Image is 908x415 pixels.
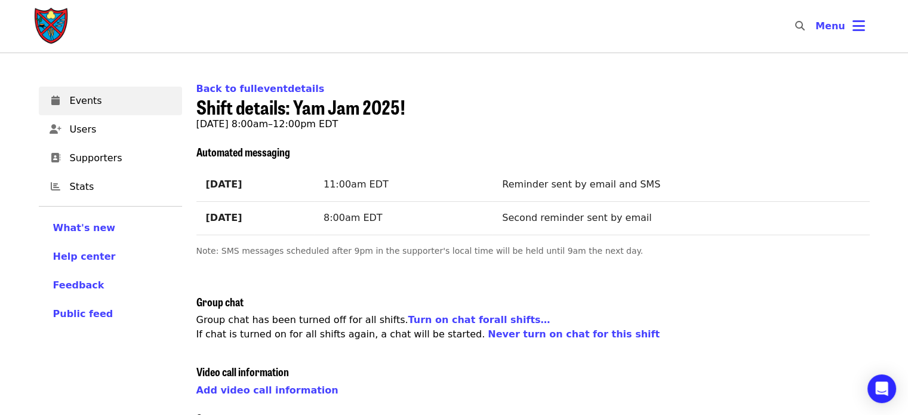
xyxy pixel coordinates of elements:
[196,314,660,340] span: Group chat has been turned off for all shifts . If chat is turned on for all shifts again, a chat...
[324,212,383,223] span: 8:00am EDT
[51,95,60,106] i: calendar icon
[70,94,173,108] span: Events
[196,83,325,94] a: Back to fulleventdetails
[53,222,116,233] span: What's new
[196,93,405,121] span: Shift details: Yam Jam 2025!
[70,180,173,194] span: Stats
[53,251,116,262] span: Help center
[795,20,805,32] i: search icon
[206,179,242,190] strong: [DATE]
[39,87,182,115] a: Events
[812,12,821,41] input: Search
[815,20,845,32] span: Menu
[50,124,61,135] i: user-plus icon
[53,278,104,293] button: Feedback
[51,152,60,164] i: address-book icon
[53,307,168,321] a: Public feed
[196,144,290,159] span: Automated messaging
[408,314,550,325] a: Turn on chat forall shifts…
[39,173,182,201] a: Stats
[70,151,173,165] span: Supporters
[34,7,70,45] img: Society of St. Andrew - Home
[39,144,182,173] a: Supporters
[70,122,173,137] span: Users
[51,181,60,192] i: chart-bar icon
[53,250,168,264] a: Help center
[196,246,644,256] span: Note: SMS messages scheduled after 9pm in the supporter's local time will be held until 9am the n...
[493,168,869,201] td: Reminder sent by email and SMS
[867,374,896,403] div: Open Intercom Messenger
[53,308,113,319] span: Public feed
[806,12,875,41] button: Toggle account menu
[196,117,870,131] p: [DATE] 8:00am–12:00pm EDT
[852,17,865,35] i: bars icon
[196,364,289,379] span: Video call information
[206,212,242,223] strong: [DATE]
[493,201,869,235] td: Second reminder sent by email
[53,221,168,235] a: What's new
[39,115,182,144] a: Users
[196,385,338,396] a: Add video call information
[488,327,660,342] button: Never turn on chat for this shift
[196,294,244,309] span: Group chat
[324,179,389,190] span: 11:00am EDT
